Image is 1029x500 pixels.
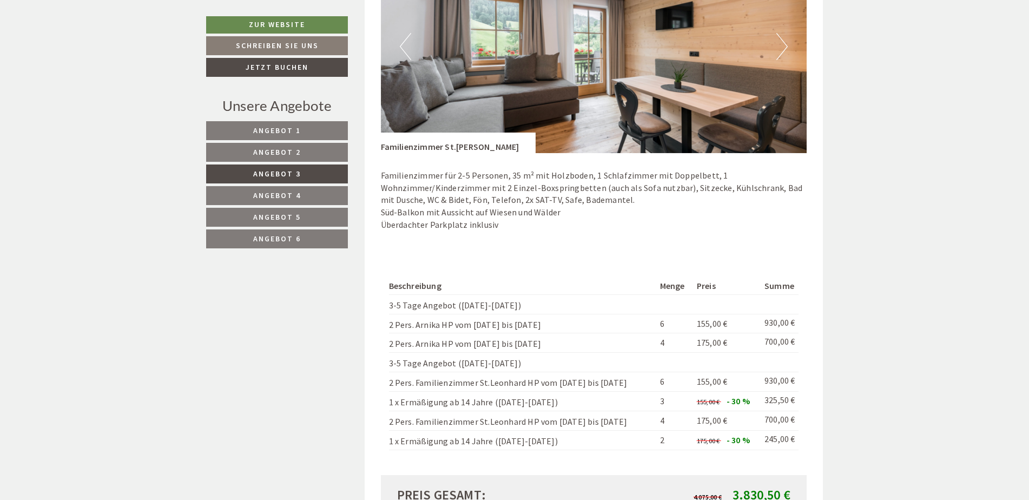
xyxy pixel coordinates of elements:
span: 175,00 € [697,437,720,445]
span: - 30 % [727,396,750,406]
a: Zur Website [206,16,348,34]
td: 930,00 € [760,372,799,392]
span: Angebot 2 [253,147,301,157]
td: 930,00 € [760,314,799,333]
th: Preis [692,278,760,294]
td: 2 Pers. Arnika HP vom [DATE] bis [DATE] [389,314,656,333]
span: 175,00 € [697,337,728,348]
td: 4 [656,333,692,353]
span: 155,00 € [697,398,720,406]
td: 2 Pers. Familienzimmer St.Leonhard HP vom [DATE] bis [DATE] [389,372,656,392]
span: Angebot 1 [253,126,301,135]
a: Jetzt buchen [206,58,348,77]
th: Summe [760,278,799,294]
button: Previous [400,33,411,60]
span: Angebot 5 [253,212,301,222]
td: 700,00 € [760,411,799,430]
td: 1 x Ermäßigung ab 14 Jahre ([DATE]-[DATE]) [389,392,656,411]
a: Schreiben Sie uns [206,36,348,55]
p: Familienzimmer für 2-5 Personen, 35 m² mit Holzboden, 1 Schlafzimmer mit Doppelbett, 1 Wohnzimmer... [381,169,807,231]
td: 700,00 € [760,333,799,353]
span: 155,00 € [697,318,728,329]
span: - 30 % [727,435,750,445]
td: 2 Pers. Familienzimmer St.Leonhard HP vom [DATE] bis [DATE] [389,411,656,430]
td: 2 Pers. Arnika HP vom [DATE] bis [DATE] [389,333,656,353]
span: Angebot 4 [253,190,301,200]
td: 3-5 Tage Angebot ([DATE]-[DATE]) [389,353,656,372]
td: 3-5 Tage Angebot ([DATE]-[DATE]) [389,294,656,314]
div: Familienzimmer St.[PERSON_NAME] [381,133,536,153]
span: 175,00 € [697,415,728,426]
th: Beschreibung [389,278,656,294]
td: 6 [656,314,692,333]
td: 6 [656,372,692,392]
span: Angebot 3 [253,169,301,179]
span: Angebot 6 [253,234,301,244]
td: 2 [656,430,692,450]
span: 155,00 € [697,376,728,387]
td: 245,00 € [760,430,799,450]
button: Next [776,33,788,60]
th: Menge [656,278,692,294]
td: 3 [656,392,692,411]
td: 4 [656,411,692,430]
div: Unsere Angebote [206,96,348,116]
td: 1 x Ermäßigung ab 14 Jahre ([DATE]-[DATE]) [389,430,656,450]
td: 325,50 € [760,392,799,411]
